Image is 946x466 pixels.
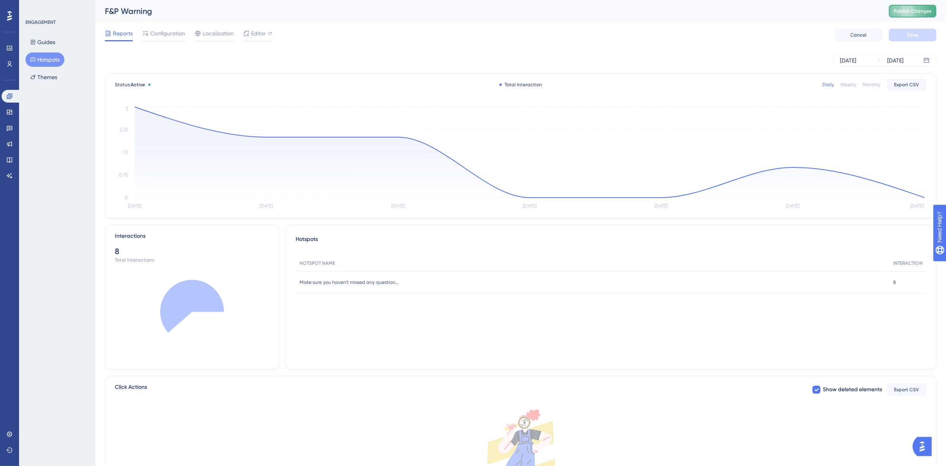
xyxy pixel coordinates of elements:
[893,260,923,266] span: INTERACTION
[499,82,542,88] div: Total Interaction
[889,5,936,17] button: Publish Changes
[25,19,56,25] div: ENGAGEMENT
[115,383,147,397] span: Click Actions
[19,2,50,12] span: Need Help?
[863,82,880,88] div: Monthly
[259,204,273,209] tspan: [DATE]
[115,82,145,88] span: Status:
[889,29,936,41] button: Save
[840,82,856,88] div: Weekly
[391,204,405,209] tspan: [DATE]
[911,204,924,209] tspan: [DATE]
[300,279,399,285] span: Make sure you haven't missed any questions. You cannot change these when the assessment is in pro...
[823,385,882,394] span: Show deleted elements
[523,204,536,209] tspan: [DATE]
[654,204,668,209] tspan: [DATE]
[115,231,145,241] div: Interactions
[150,29,185,38] span: Configuration
[251,29,266,38] span: Editor
[887,78,927,91] button: Export CSV
[25,70,62,84] button: Themes
[835,29,882,41] button: Cancel
[113,29,133,38] span: Reports
[887,383,927,396] button: Export CSV
[115,246,269,257] div: 8
[105,6,869,17] div: F&P Warning
[120,127,128,132] tspan: 2.25
[300,260,335,266] span: HOTSPOT NAME
[131,82,145,87] span: Active
[119,172,128,178] tspan: 0.75
[907,32,918,38] span: Save
[913,435,936,458] iframe: UserGuiding AI Assistant Launcher
[125,195,128,200] tspan: 0
[25,35,60,49] button: Guides
[786,204,800,209] tspan: [DATE]
[894,386,919,393] span: Export CSV
[894,8,932,14] span: Publish Changes
[203,29,234,38] span: Localization
[894,82,919,88] span: Export CSV
[822,82,834,88] div: Daily
[296,235,318,249] span: Hotspots
[887,56,903,65] div: [DATE]
[128,204,141,209] tspan: [DATE]
[840,56,856,65] div: [DATE]
[893,279,896,285] span: 8
[126,106,128,112] tspan: 3
[123,150,128,155] tspan: 1.5
[851,32,867,38] span: Cancel
[25,52,64,67] button: Hotspots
